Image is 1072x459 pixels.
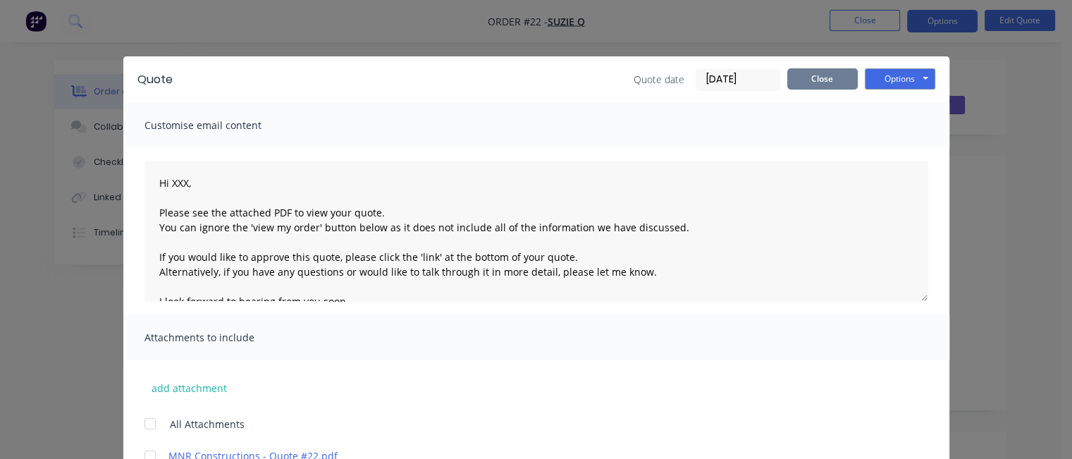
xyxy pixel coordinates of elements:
button: Options [865,68,935,90]
span: Quote date [634,72,684,87]
span: Attachments to include [144,328,300,348]
div: Quote [137,71,173,88]
span: Customise email content [144,116,300,135]
textarea: Hi XXX, Please see the attached PDF to view your quote. You can ignore the 'view my order' button... [144,161,928,302]
button: add attachment [144,377,234,398]
span: All Attachments [170,417,245,432]
button: Close [787,68,858,90]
